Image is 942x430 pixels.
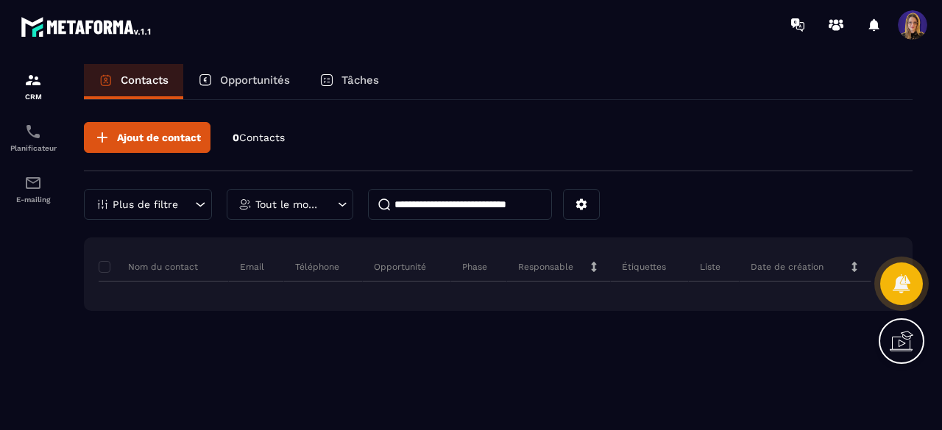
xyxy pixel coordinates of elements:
a: Contacts [84,64,183,99]
p: Tâches [341,74,379,87]
p: E-mailing [4,196,63,204]
p: Phase [462,261,487,273]
span: Contacts [239,132,285,143]
p: Date de création [751,261,824,273]
button: Ajout de contact [84,122,210,153]
img: logo [21,13,153,40]
span: Ajout de contact [117,130,201,145]
p: Email [240,261,264,273]
p: 0 [233,131,285,145]
p: Liste [700,261,720,273]
p: Étiquettes [622,261,666,273]
img: email [24,174,42,192]
p: CRM [4,93,63,101]
p: Opportunité [374,261,426,273]
p: Contacts [121,74,169,87]
a: formationformationCRM [4,60,63,112]
img: formation [24,71,42,89]
p: Planificateur [4,144,63,152]
a: Tâches [305,64,394,99]
a: emailemailE-mailing [4,163,63,215]
p: Plus de filtre [113,199,178,209]
img: scheduler [24,123,42,140]
p: Téléphone [295,261,339,273]
p: Responsable [518,261,573,273]
p: Opportunités [220,74,290,87]
p: Tout le monde [255,199,321,209]
a: Opportunités [183,64,305,99]
a: schedulerschedulerPlanificateur [4,112,63,163]
p: Nom du contact [99,261,198,273]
